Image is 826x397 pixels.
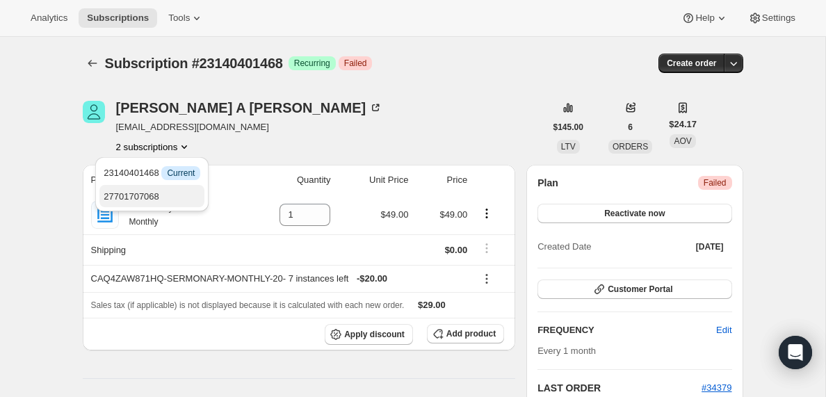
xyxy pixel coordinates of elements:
[667,58,716,69] span: Create order
[238,165,334,195] th: Quantity
[357,272,387,286] span: - $20.00
[439,209,467,220] span: $49.00
[167,168,195,179] span: Current
[674,136,691,146] span: AOV
[105,56,283,71] span: Subscription #23140401468
[412,165,471,195] th: Price
[99,185,204,207] button: 27701707068
[294,58,330,69] span: Recurring
[91,272,468,286] div: CAQ4ZAW871HQ-SERMONARY-MONTHLY-20 - 7 instances left
[537,346,596,356] span: Every 1 month
[537,323,716,337] h2: FREQUENCY
[418,300,446,310] span: $29.00
[446,328,496,339] span: Add product
[619,118,641,137] button: 6
[537,204,731,223] button: Reactivate now
[696,241,724,252] span: [DATE]
[476,241,498,256] button: Shipping actions
[604,208,665,219] span: Reactivate now
[553,122,583,133] span: $145.00
[628,122,633,133] span: 6
[740,8,804,28] button: Settings
[476,206,498,221] button: Product actions
[445,245,468,255] span: $0.00
[31,13,67,24] span: Analytics
[91,300,405,310] span: Sales tax (if applicable) is not displayed because it is calculated with each new order.
[168,13,190,24] span: Tools
[83,234,238,265] th: Shipping
[344,329,405,340] span: Apply discount
[22,8,76,28] button: Analytics
[608,284,672,295] span: Customer Portal
[381,209,409,220] span: $49.00
[99,161,204,184] button: 23140401468 InfoCurrent
[344,58,367,69] span: Failed
[116,101,383,115] div: [PERSON_NAME] A [PERSON_NAME]
[537,176,558,190] h2: Plan
[716,323,731,337] span: Edit
[83,101,105,123] span: Charles A Watkins
[708,319,740,341] button: Edit
[613,142,648,152] span: ORDERS
[325,324,413,345] button: Apply discount
[160,8,212,28] button: Tools
[79,8,157,28] button: Subscriptions
[104,168,200,178] span: 23140401468
[87,13,149,24] span: Subscriptions
[116,140,192,154] button: Product actions
[779,336,812,369] div: Open Intercom Messenger
[702,382,731,393] a: #34379
[673,8,736,28] button: Help
[695,13,714,24] span: Help
[658,54,724,73] button: Create order
[83,165,238,195] th: Product
[334,165,412,195] th: Unit Price
[427,324,504,343] button: Add product
[669,118,697,131] span: $24.17
[537,381,702,395] h2: LAST ORDER
[688,237,732,257] button: [DATE]
[116,120,383,134] span: [EMAIL_ADDRESS][DOMAIN_NAME]
[704,177,727,188] span: Failed
[762,13,795,24] span: Settings
[545,118,592,137] button: $145.00
[104,191,159,202] span: 27701707068
[537,279,731,299] button: Customer Portal
[702,381,731,395] button: #34379
[561,142,576,152] span: LTV
[83,54,102,73] button: Subscriptions
[537,240,591,254] span: Created Date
